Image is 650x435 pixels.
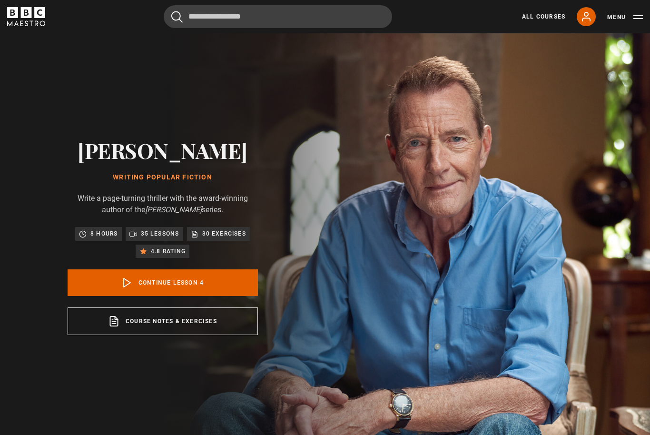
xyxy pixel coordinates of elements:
[7,7,45,26] svg: BBC Maestro
[68,138,258,162] h2: [PERSON_NAME]
[141,229,179,238] p: 35 lessons
[90,229,118,238] p: 8 hours
[68,269,258,296] a: Continue lesson 4
[171,11,183,23] button: Submit the search query
[164,5,392,28] input: Search
[68,307,258,335] a: Course notes & exercises
[202,229,246,238] p: 30 exercises
[145,205,202,214] i: [PERSON_NAME]
[151,247,186,256] p: 4.8 rating
[68,193,258,216] p: Write a page-turning thriller with the award-winning author of the series.
[522,12,565,21] a: All Courses
[607,12,643,22] button: Toggle navigation
[68,174,258,181] h1: Writing Popular Fiction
